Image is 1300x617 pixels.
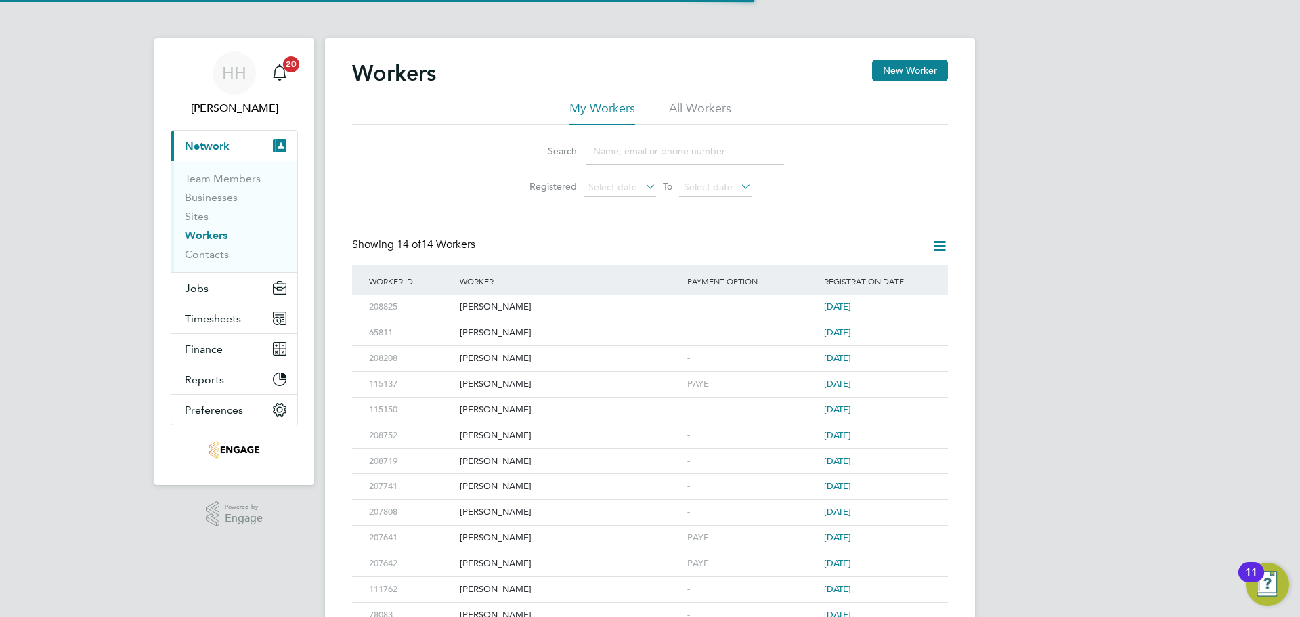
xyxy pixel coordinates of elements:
a: 207808[PERSON_NAME]-[DATE] [366,499,934,511]
h2: Workers [352,60,436,87]
span: Finance [185,343,223,356]
a: 115150[PERSON_NAME]-[DATE] [366,397,934,408]
button: Finance [171,334,297,364]
div: [PERSON_NAME] [456,551,684,576]
input: Name, email or phone number [586,138,784,165]
div: PAYE [684,372,821,397]
div: 208719 [366,449,456,474]
span: [DATE] [824,583,851,595]
span: Network [185,140,230,152]
label: Search [516,145,577,157]
div: - [684,577,821,602]
div: PAYE [684,526,821,551]
a: 115137[PERSON_NAME]PAYE[DATE] [366,371,934,383]
span: [DATE] [824,326,851,338]
span: 20 [283,56,299,72]
label: Registered [516,180,577,192]
span: Select date [684,181,733,193]
a: 65811[PERSON_NAME]-[DATE] [366,320,934,331]
div: - [684,398,821,423]
div: [PERSON_NAME] [456,526,684,551]
div: [PERSON_NAME] [456,449,684,474]
li: My Workers [569,100,635,125]
div: 207641 [366,526,456,551]
span: [DATE] [824,301,851,312]
span: [DATE] [824,532,851,543]
span: To [659,177,676,195]
div: 207808 [366,500,456,525]
a: 20 [266,51,293,95]
div: [PERSON_NAME] [456,372,684,397]
span: [DATE] [824,506,851,517]
span: Select date [588,181,637,193]
a: 208208[PERSON_NAME]-[DATE] [366,345,934,357]
a: 78083[PERSON_NAME]-[DATE] [366,602,934,614]
a: HH[PERSON_NAME] [171,51,298,116]
a: 208752[PERSON_NAME]-[DATE] [366,423,934,434]
span: [DATE] [824,429,851,441]
div: - [684,320,821,345]
a: 208719[PERSON_NAME]-[DATE] [366,448,934,460]
a: Go to home page [171,439,298,461]
div: 11 [1245,572,1257,590]
a: Businesses [185,191,238,204]
a: 111762[PERSON_NAME]-[DATE] [366,576,934,588]
div: 207741 [366,474,456,499]
button: New Worker [872,60,948,81]
div: 65811 [366,320,456,345]
img: optima-uk-logo-retina.png [209,439,260,461]
a: Workers [185,229,227,242]
span: [DATE] [824,404,851,415]
div: - [684,423,821,448]
div: PAYE [684,551,821,576]
div: 111762 [366,577,456,602]
div: [PERSON_NAME] [456,295,684,320]
div: 208825 [366,295,456,320]
div: - [684,449,821,474]
div: - [684,474,821,499]
div: [PERSON_NAME] [456,423,684,448]
a: Sites [185,210,209,223]
div: [PERSON_NAME] [456,346,684,371]
li: All Workers [669,100,731,125]
div: Worker [456,265,684,297]
a: Contacts [185,248,229,261]
span: Reports [185,373,224,386]
div: - [684,295,821,320]
div: Registration Date [821,265,934,297]
div: [PERSON_NAME] [456,577,684,602]
a: 208825[PERSON_NAME]-[DATE] [366,294,934,305]
div: Network [171,161,297,272]
span: HH [222,64,246,82]
div: [PERSON_NAME] [456,474,684,499]
span: Powered by [225,501,263,513]
div: 208752 [366,423,456,448]
span: [DATE] [824,352,851,364]
span: Timesheets [185,312,241,325]
div: [PERSON_NAME] [456,320,684,345]
span: Jobs [185,282,209,295]
span: [DATE] [824,455,851,467]
div: [PERSON_NAME] [456,398,684,423]
div: Payment Option [684,265,821,297]
span: [DATE] [824,480,851,492]
button: Reports [171,364,297,394]
a: 207642[PERSON_NAME]PAYE[DATE] [366,551,934,562]
a: 207641[PERSON_NAME]PAYE[DATE] [366,525,934,536]
div: - [684,500,821,525]
span: 14 Workers [397,238,475,251]
button: Timesheets [171,303,297,333]
div: 207642 [366,551,456,576]
span: [DATE] [824,378,851,389]
a: Powered byEngage [206,501,263,527]
a: 207741[PERSON_NAME]-[DATE] [366,473,934,485]
button: Jobs [171,273,297,303]
button: Network [171,131,297,161]
button: Open Resource Center, 11 new notifications [1246,563,1289,606]
span: Hannah Humphreys [171,100,298,116]
span: Engage [225,513,263,524]
div: - [684,346,821,371]
div: [PERSON_NAME] [456,500,684,525]
span: Preferences [185,404,243,417]
div: Worker ID [366,265,456,297]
